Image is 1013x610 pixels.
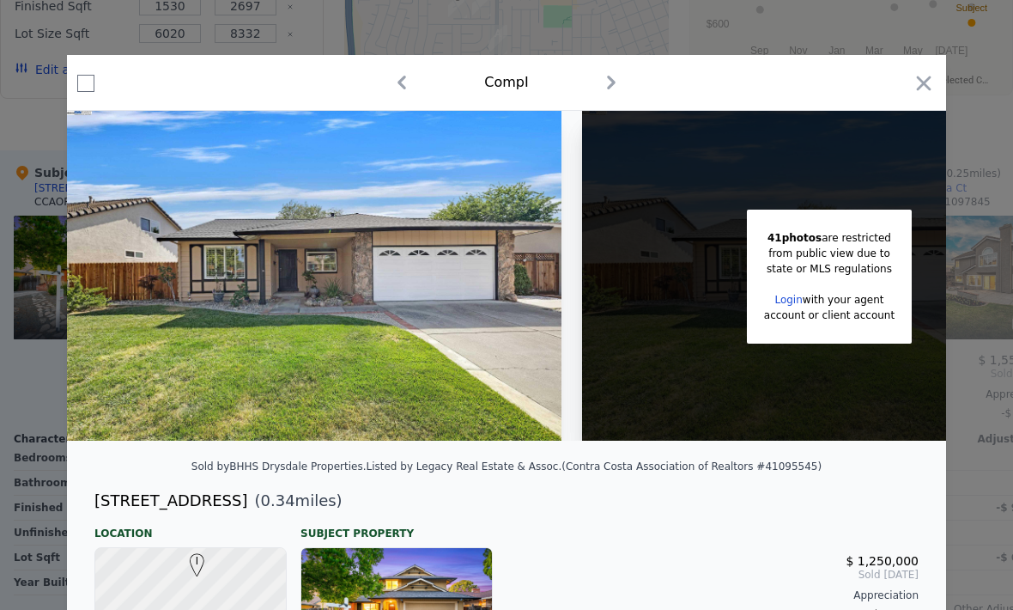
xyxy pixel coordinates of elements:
span: 0.34 [261,491,295,509]
span: 41 photos [767,232,822,244]
div: Sold by BHHS Drysdale Properties . [191,461,367,473]
img: Property Img [67,111,561,441]
span: Sold [DATE] [520,568,919,582]
a: Login [774,294,802,306]
div: Listed by Legacy Real Estate & Assoc. (Contra Costa Association of Realtors #41095545) [366,461,822,473]
div: state or MLS regulations [764,261,895,277]
div: I [185,553,196,564]
div: Appreciation [520,589,919,602]
div: from public view due to [764,246,895,261]
span: ( miles) [247,489,342,513]
div: account or client account [764,308,895,323]
span: $ 1,250,000 [846,554,919,568]
div: Subject Property [300,513,493,540]
div: are restricted [764,230,895,246]
div: [STREET_ADDRESS] [94,489,247,513]
span: with your agent [803,294,884,306]
div: Comp I [484,72,528,93]
div: Location [94,513,287,540]
span: I [185,553,209,569]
